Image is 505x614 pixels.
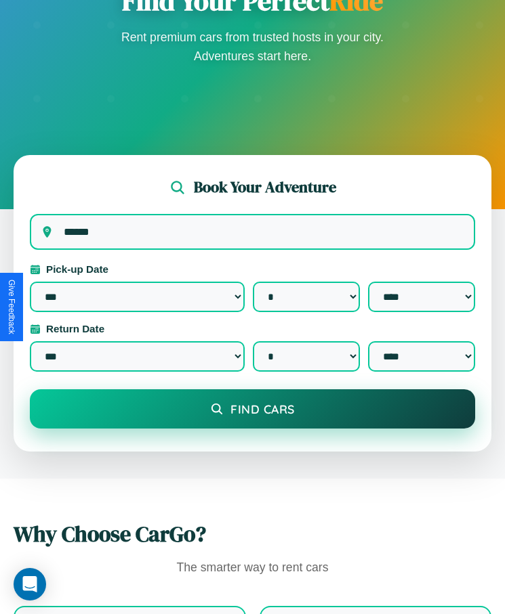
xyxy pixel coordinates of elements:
div: Open Intercom Messenger [14,568,46,600]
button: Find Cars [30,389,475,429]
label: Pick-up Date [30,263,475,275]
div: Give Feedback [7,280,16,334]
h2: Why Choose CarGo? [14,519,491,549]
p: The smarter way to rent cars [14,557,491,579]
label: Return Date [30,323,475,334]
p: Rent premium cars from trusted hosts in your city. Adventures start here. [117,28,388,66]
h2: Book Your Adventure [194,177,336,198]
